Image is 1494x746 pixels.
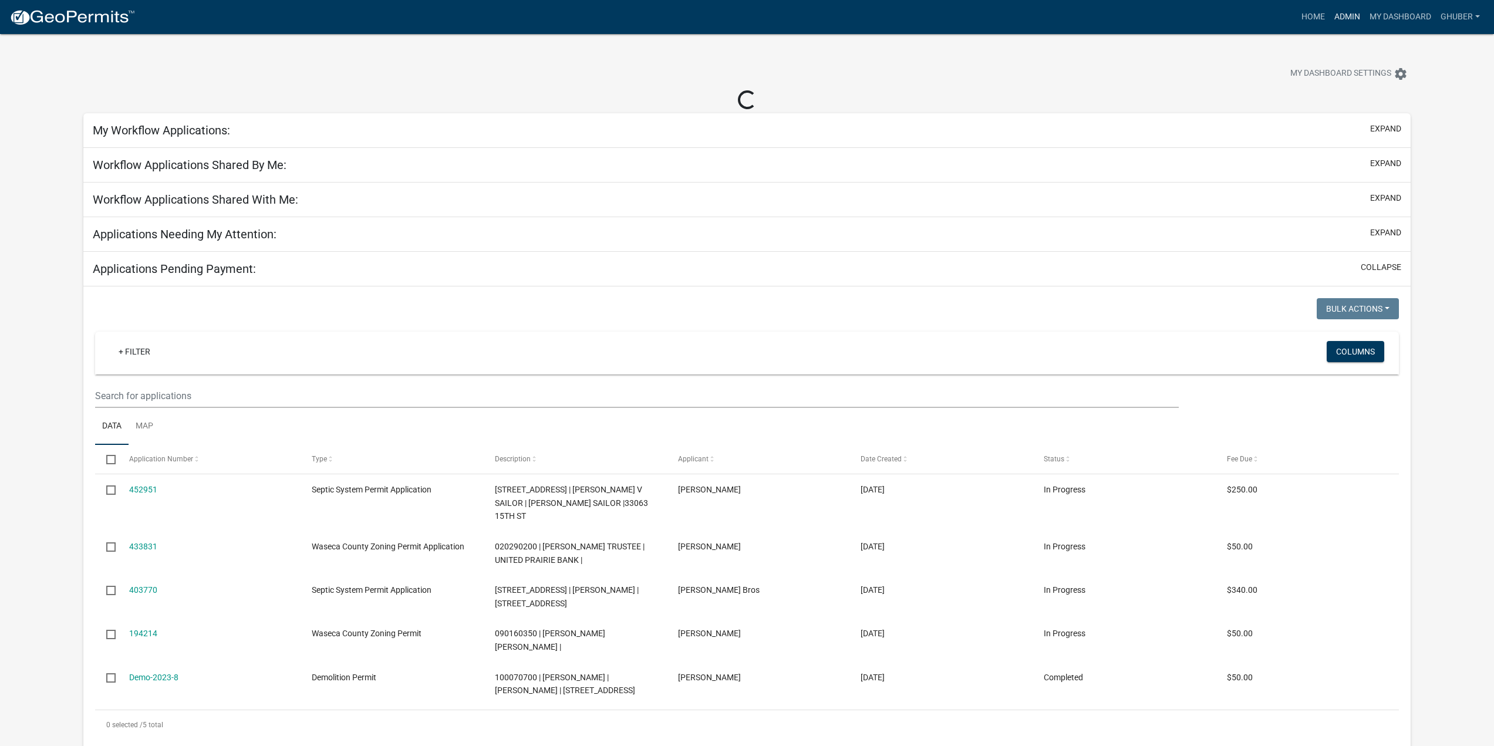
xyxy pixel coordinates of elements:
span: 06/10/2025 [861,542,885,551]
a: Demo-2023-8 [129,673,178,682]
span: Application Number [129,455,193,463]
span: 3652 435TH AVE | THERESA A JAMES TRUSTEE |3652 435TH AVE [495,585,639,608]
input: Search for applications [95,384,1178,408]
span: $50.00 [1227,673,1253,682]
a: GHuber [1436,6,1485,28]
span: Sonia Lara [678,629,741,638]
span: 020290200 | AMY DILLON TRUSTEE | UNITED PRAIRIE BANK | [495,542,645,565]
button: My Dashboard Settingssettings [1281,62,1417,85]
span: 0 selected / [106,721,143,729]
span: Waseca County Zoning Permit Application [312,542,464,551]
a: 433831 [129,542,157,551]
i: settings [1394,67,1408,81]
a: 452951 [129,485,157,494]
span: Description [495,455,531,463]
a: 194214 [129,629,157,638]
span: $340.00 [1227,585,1257,595]
span: My Dashboard Settings [1290,67,1391,81]
span: 07/21/2025 [861,485,885,494]
button: expand [1370,123,1401,135]
button: expand [1370,227,1401,239]
a: Map [129,408,160,445]
span: Peter [678,542,741,551]
button: Columns [1327,341,1384,362]
span: 04/10/2025 [861,585,885,595]
span: In Progress [1044,485,1085,494]
span: Status [1044,455,1064,463]
h5: My Workflow Applications: [93,123,230,137]
datatable-header-cell: Type [301,445,484,473]
span: Applicant [678,455,709,463]
h5: Workflow Applications Shared By Me: [93,158,286,172]
span: Demolition Permit [312,673,376,682]
span: In Progress [1044,629,1085,638]
a: Admin [1330,6,1365,28]
span: Fee Due [1227,455,1252,463]
a: 403770 [129,585,157,595]
button: collapse [1361,261,1401,274]
a: + Filter [109,341,160,362]
span: Date Created [861,455,902,463]
span: Waseca County Zoning Permit [312,629,421,638]
span: $50.00 [1227,542,1253,551]
a: My Dashboard [1365,6,1436,28]
span: In Progress [1044,585,1085,595]
span: Septic System Permit Application [312,485,431,494]
span: Type [312,455,327,463]
button: expand [1370,157,1401,170]
span: In Progress [1044,542,1085,551]
a: Home [1297,6,1330,28]
span: Completed [1044,673,1083,682]
datatable-header-cell: Fee Due [1216,445,1399,473]
h5: Applications Pending Payment: [93,262,256,276]
datatable-header-cell: Application Number [118,445,301,473]
datatable-header-cell: Applicant [667,445,850,473]
span: Septic System Permit Application [312,585,431,595]
span: James Bros [678,585,760,595]
h5: Workflow Applications Shared With Me: [93,193,298,207]
span: Matthew Marzen [678,673,741,682]
span: 100070700 | MATTHEW R MARZEN | JAMES E SCHMITT | 653 240TH AVE [495,673,635,696]
span: Cassandra Sailor [678,485,741,494]
span: 08/23/2023 [861,673,885,682]
span: $50.00 [1227,629,1253,638]
button: expand [1370,192,1401,204]
a: Data [95,408,129,445]
span: 33063 15TH ST | CASSANDRA V SAILOR | SETH L SAILOR |33063 15TH ST [495,485,648,521]
span: 090160350 | SONIA DOMINGUEZ LARA | [495,629,605,652]
datatable-header-cell: Description [484,445,667,473]
datatable-header-cell: Status [1033,445,1216,473]
button: Bulk Actions [1317,298,1399,319]
datatable-header-cell: Date Created [849,445,1033,473]
span: 11/21/2023 [861,629,885,638]
h5: Applications Needing My Attention: [93,227,276,241]
span: $250.00 [1227,485,1257,494]
div: 5 total [95,710,1399,740]
datatable-header-cell: Select [95,445,117,473]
